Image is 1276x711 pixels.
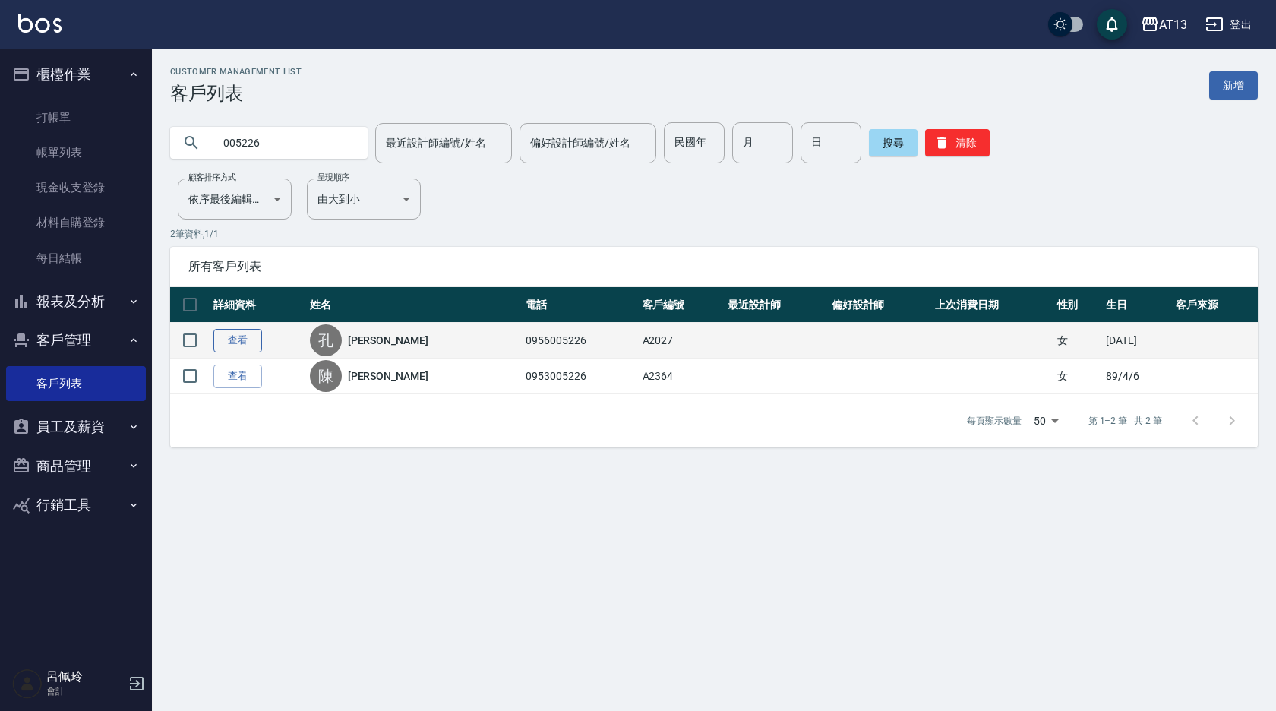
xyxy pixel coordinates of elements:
[307,179,421,220] div: 由大到小
[6,170,146,205] a: 現金收支登錄
[639,323,725,359] td: A2027
[1028,400,1064,441] div: 50
[1209,71,1258,100] a: 新增
[522,323,638,359] td: 0956005226
[1102,287,1172,323] th: 生日
[210,287,306,323] th: 詳細資料
[1053,359,1103,394] td: 女
[348,368,428,384] a: [PERSON_NAME]
[6,366,146,401] a: 客戶列表
[639,359,725,394] td: A2364
[1102,359,1172,394] td: 89/4/6
[828,287,932,323] th: 偏好設計師
[306,287,523,323] th: 姓名
[1199,11,1258,39] button: 登出
[310,360,342,392] div: 陳
[213,122,355,163] input: 搜尋關鍵字
[213,365,262,388] a: 查看
[967,414,1022,428] p: 每頁顯示數量
[869,129,918,156] button: 搜尋
[724,287,828,323] th: 最近設計師
[170,67,302,77] h2: Customer Management List
[1135,9,1193,40] button: AT13
[310,324,342,356] div: 孔
[46,669,124,684] h5: 呂佩玲
[1053,323,1103,359] td: 女
[1097,9,1127,39] button: save
[170,227,1258,241] p: 2 筆資料, 1 / 1
[6,407,146,447] button: 員工及薪資
[188,172,236,183] label: 顧客排序方式
[1102,323,1172,359] td: [DATE]
[1088,414,1162,428] p: 第 1–2 筆 共 2 筆
[317,172,349,183] label: 呈現順序
[1053,287,1103,323] th: 性別
[522,287,638,323] th: 電話
[46,684,124,698] p: 會計
[12,668,43,699] img: Person
[213,329,262,352] a: 查看
[6,485,146,525] button: 行銷工具
[6,55,146,94] button: 櫃檯作業
[348,333,428,348] a: [PERSON_NAME]
[6,282,146,321] button: 報表及分析
[178,179,292,220] div: 依序最後編輯時間
[188,259,1240,274] span: 所有客戶列表
[6,135,146,170] a: 帳單列表
[639,287,725,323] th: 客戶編號
[522,359,638,394] td: 0953005226
[931,287,1053,323] th: 上次消費日期
[925,129,990,156] button: 清除
[1159,15,1187,34] div: AT13
[6,205,146,240] a: 材料自購登錄
[6,321,146,360] button: 客戶管理
[6,447,146,486] button: 商品管理
[6,241,146,276] a: 每日結帳
[1172,287,1258,323] th: 客戶來源
[6,100,146,135] a: 打帳單
[170,83,302,104] h3: 客戶列表
[18,14,62,33] img: Logo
